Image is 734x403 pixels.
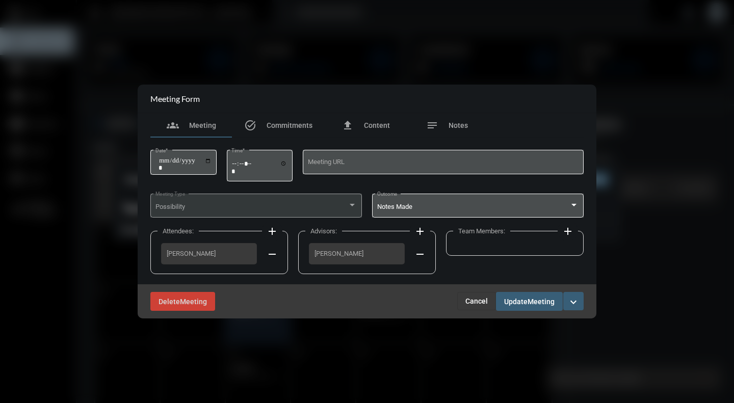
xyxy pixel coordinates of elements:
mat-icon: groups [167,119,179,131]
mat-icon: expand_more [567,296,580,308]
mat-icon: add [414,225,426,237]
span: Meeting [528,298,555,306]
span: Delete [159,298,180,306]
mat-icon: add [266,225,278,237]
label: Team Members: [453,227,510,235]
mat-icon: add [562,225,574,237]
span: Notes Made [377,203,412,210]
span: Cancel [465,297,488,305]
mat-icon: remove [266,248,278,260]
label: Attendees: [158,227,199,235]
span: Update [504,298,528,306]
span: Notes [449,121,468,129]
mat-icon: notes [426,119,438,131]
span: Meeting [189,121,216,129]
span: Commitments [267,121,312,129]
span: [PERSON_NAME] [314,250,399,257]
button: Cancel [457,292,496,310]
button: DeleteMeeting [150,292,215,311]
span: [PERSON_NAME] [167,250,251,257]
span: Meeting [180,298,207,306]
mat-icon: task_alt [244,119,256,131]
h2: Meeting Form [150,94,200,103]
mat-icon: remove [414,248,426,260]
span: Possibility [155,203,185,210]
button: UpdateMeeting [496,292,563,311]
mat-icon: file_upload [342,119,354,131]
label: Advisors: [305,227,342,235]
span: Content [364,121,390,129]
